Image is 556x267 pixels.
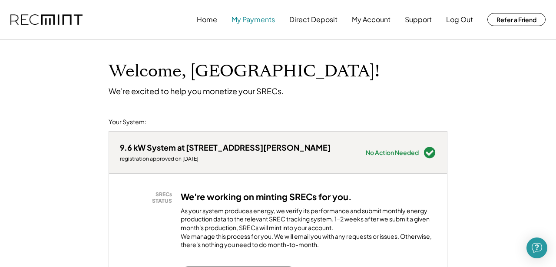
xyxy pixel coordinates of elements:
[289,11,338,28] button: Direct Deposit
[109,118,146,126] div: Your System:
[181,191,352,202] h3: We're working on minting SRECs for you.
[352,11,391,28] button: My Account
[366,149,419,155] div: No Action Needed
[526,237,547,258] div: Open Intercom Messenger
[487,13,546,26] button: Refer a Friend
[405,11,432,28] button: Support
[446,11,473,28] button: Log Out
[109,86,284,96] div: We're excited to help you monetize your SRECs.
[232,11,275,28] button: My Payments
[10,14,83,25] img: recmint-logotype%403x.png
[120,142,331,152] div: 9.6 kW System at [STREET_ADDRESS][PERSON_NAME]
[197,11,217,28] button: Home
[109,61,380,82] h1: Welcome, [GEOGRAPHIC_DATA]!
[124,191,172,204] div: SRECs STATUS
[120,155,331,162] div: registration approved on [DATE]
[181,207,436,254] div: As your system produces energy, we verify its performance and submit monthly energy production da...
